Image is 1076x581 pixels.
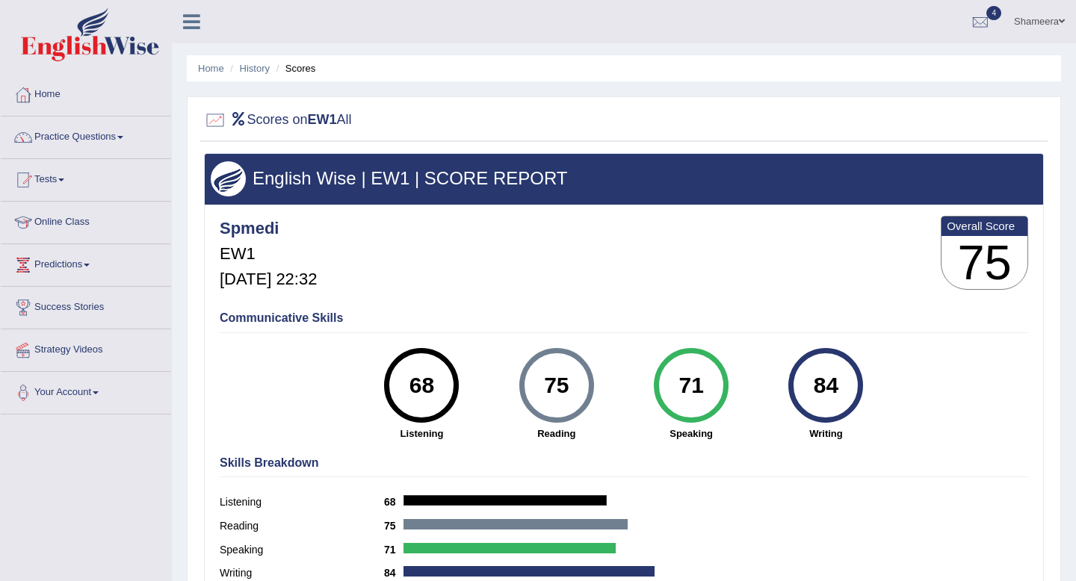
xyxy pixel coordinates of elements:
[529,354,584,417] div: 75
[362,426,481,441] strong: Listening
[766,426,885,441] strong: Writing
[273,61,316,75] li: Scores
[220,311,1028,325] h4: Communicative Skills
[986,6,1001,20] span: 4
[211,169,1037,188] h3: English Wise | EW1 | SCORE REPORT
[220,565,384,581] label: Writing
[384,496,403,508] b: 68
[497,426,616,441] strong: Reading
[308,112,337,127] b: EW1
[384,567,403,579] b: 84
[204,109,352,131] h2: Scores on All
[1,244,171,282] a: Predictions
[220,518,384,534] label: Reading
[395,354,449,417] div: 68
[1,202,171,239] a: Online Class
[1,372,171,409] a: Your Account
[631,426,751,441] strong: Speaking
[220,542,384,558] label: Speaking
[384,544,403,556] b: 71
[220,270,317,288] h5: [DATE] 22:32
[941,236,1027,290] h3: 75
[220,245,317,263] h5: EW1
[664,354,718,417] div: 71
[1,74,171,111] a: Home
[220,456,1028,470] h4: Skills Breakdown
[211,161,246,196] img: wings.png
[1,287,171,324] a: Success Stories
[1,159,171,196] a: Tests
[384,520,403,532] b: 75
[1,116,171,154] a: Practice Questions
[198,63,224,74] a: Home
[220,220,317,237] h4: Spmedi
[240,63,270,74] a: History
[1,329,171,367] a: Strategy Videos
[799,354,853,417] div: 84
[220,494,384,510] label: Listening
[947,220,1022,232] b: Overall Score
